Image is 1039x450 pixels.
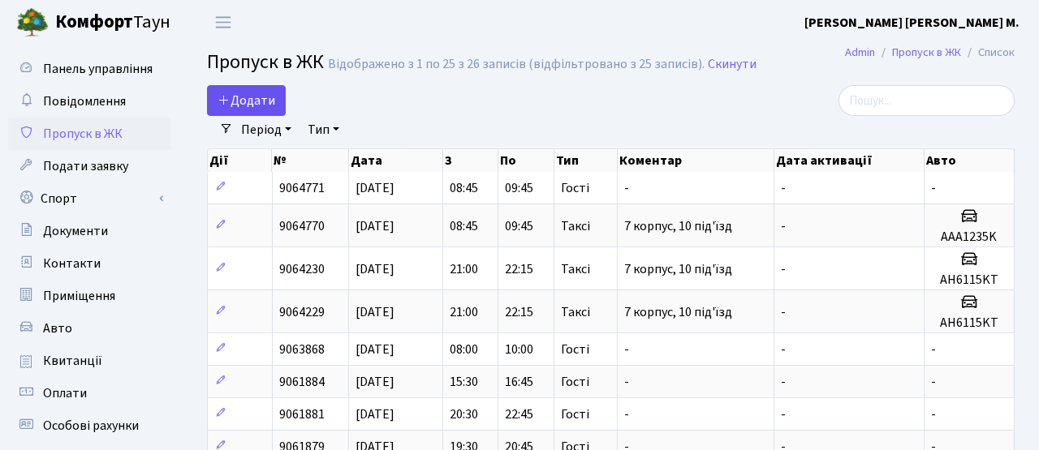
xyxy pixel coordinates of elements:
[8,280,170,312] a: Приміщення
[8,85,170,118] a: Повідомлення
[821,36,1039,70] nav: breadcrumb
[301,116,346,144] a: Тип
[43,157,128,175] span: Подати заявку
[561,220,590,233] span: Таксі
[43,417,139,435] span: Особові рахунки
[450,405,478,423] span: 20:30
[235,116,298,144] a: Період
[624,405,629,423] span: -
[16,6,49,39] img: logo.png
[55,9,170,36] span: Таун
[43,287,115,305] span: Приміщення
[356,373,394,391] span: [DATE]
[804,13,1020,32] a: [PERSON_NAME] [PERSON_NAME] М.
[961,44,1015,62] li: Список
[561,182,589,195] span: Гості
[8,377,170,409] a: Оплати
[43,384,87,402] span: Оплати
[931,229,1007,245] h5: AAA1235K
[505,405,533,423] span: 22:45
[505,341,533,358] span: 10:00
[8,345,170,377] a: Квитанції
[931,272,1007,288] h5: AH6115KT
[892,44,961,61] a: Пропуск в ЖК
[839,85,1015,116] input: Пошук...
[505,179,533,197] span: 09:45
[207,48,324,76] span: Пропуск в ЖК
[804,14,1020,32] b: [PERSON_NAME] [PERSON_NAME] М.
[624,341,629,358] span: -
[272,149,349,172] th: №
[450,303,478,321] span: 21:00
[931,315,1007,331] h5: AH6115KT
[624,260,732,278] span: 7 корпус, 10 під'їзд
[925,149,1015,172] th: Авто
[781,217,786,235] span: -
[505,260,533,278] span: 22:15
[203,9,244,36] button: Переключити навігацію
[279,217,325,235] span: 9064770
[356,405,394,423] span: [DATE]
[43,352,102,370] span: Квитанції
[279,341,325,358] span: 9063868
[505,303,533,321] span: 22:15
[554,149,618,172] th: Тип
[561,343,589,356] span: Гості
[279,303,325,321] span: 9064229
[8,312,170,345] a: Авто
[356,217,394,235] span: [DATE]
[8,182,170,215] a: Спорт
[356,179,394,197] span: [DATE]
[624,373,629,391] span: -
[845,44,875,61] a: Admin
[708,57,757,72] a: Скинути
[8,150,170,182] a: Подати заявку
[781,260,786,278] span: -
[279,373,325,391] span: 9061884
[328,57,705,72] div: Відображено з 1 по 25 з 26 записів (відфільтровано з 25 записів).
[561,263,590,276] span: Таксі
[781,341,786,358] span: -
[8,247,170,280] a: Контакти
[561,306,590,319] span: Таксі
[279,260,325,278] span: 9064230
[931,373,936,391] span: -
[781,373,786,391] span: -
[498,149,554,172] th: По
[931,405,936,423] span: -
[8,53,170,85] a: Панель управління
[624,179,629,197] span: -
[450,260,478,278] span: 21:00
[8,409,170,442] a: Особові рахунки
[505,217,533,235] span: 09:45
[450,373,478,391] span: 15:30
[931,179,936,197] span: -
[349,149,442,172] th: Дата
[356,303,394,321] span: [DATE]
[43,60,153,78] span: Панель управління
[8,118,170,150] a: Пропуск в ЖК
[43,125,123,143] span: Пропуск в ЖК
[561,375,589,388] span: Гості
[43,255,101,272] span: Контакти
[356,341,394,358] span: [DATE]
[208,149,272,172] th: Дії
[561,408,589,421] span: Гості
[450,179,478,197] span: 08:45
[781,405,786,423] span: -
[43,222,108,240] span: Документи
[618,149,774,172] th: Коментар
[207,85,286,116] a: Додати
[279,179,325,197] span: 9064771
[624,217,732,235] span: 7 корпус, 10 під'їзд
[279,405,325,423] span: 9061881
[774,149,924,172] th: Дата активації
[450,341,478,358] span: 08:00
[781,179,786,197] span: -
[931,341,936,358] span: -
[55,9,133,35] b: Комфорт
[781,303,786,321] span: -
[8,215,170,247] a: Документи
[43,92,126,110] span: Повідомлення
[43,319,72,337] span: Авто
